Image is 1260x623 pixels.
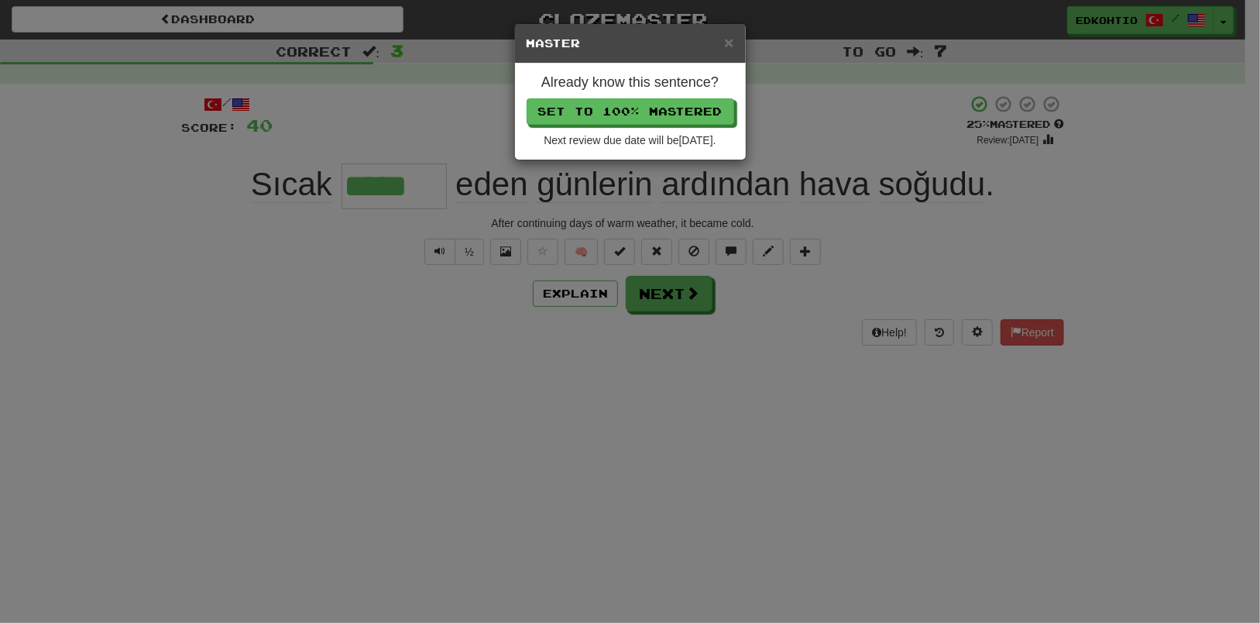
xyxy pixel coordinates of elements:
[527,98,734,125] button: Set to 100% Mastered
[724,33,733,51] span: ×
[724,34,733,50] button: Close
[527,36,734,51] h5: Master
[527,133,734,148] div: Next review due date will be [DATE] .
[527,75,734,91] h4: Already know this sentence?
